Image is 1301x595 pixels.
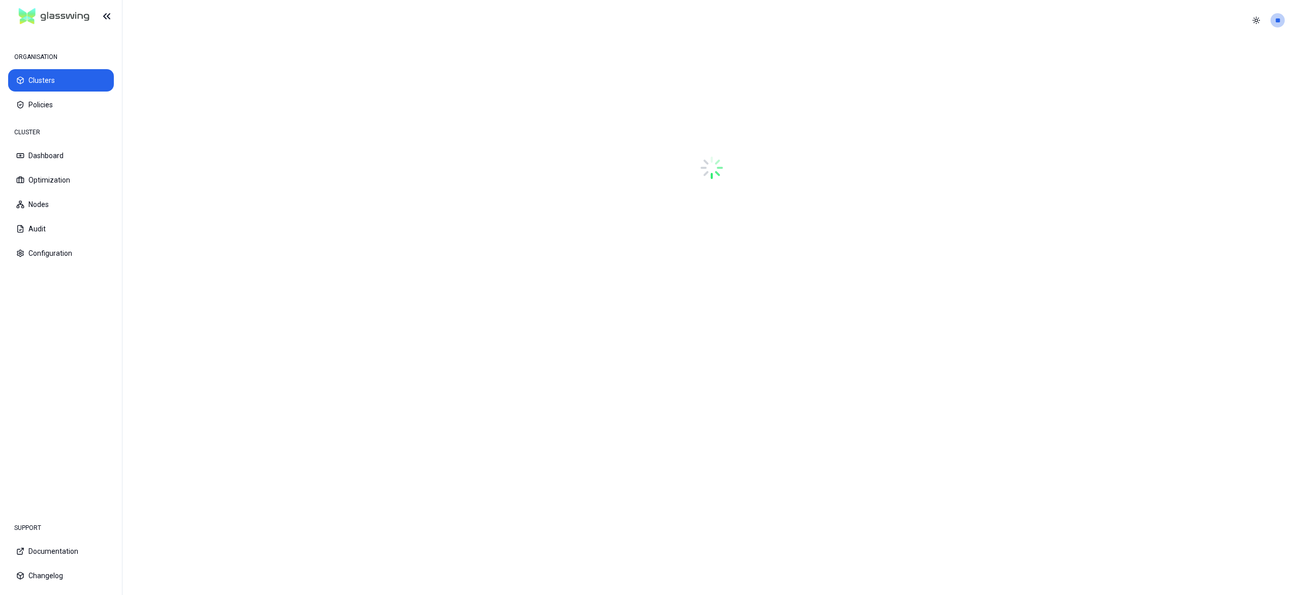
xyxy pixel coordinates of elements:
[8,47,114,67] div: ORGANISATION
[8,144,114,167] button: Dashboard
[8,122,114,142] div: CLUSTER
[8,518,114,538] div: SUPPORT
[8,169,114,191] button: Optimization
[8,69,114,92] button: Clusters
[8,218,114,240] button: Audit
[8,242,114,264] button: Configuration
[8,564,114,587] button: Changelog
[8,540,114,562] button: Documentation
[8,193,114,216] button: Nodes
[8,94,114,116] button: Policies
[15,5,94,28] img: GlassWing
